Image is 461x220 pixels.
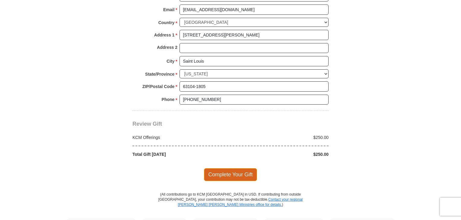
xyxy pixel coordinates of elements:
strong: Phone [162,95,175,104]
strong: State/Province [145,70,174,78]
div: KCM Offerings [129,134,231,140]
div: Total Gift [DATE] [129,151,231,157]
a: Contact your regional [PERSON_NAME] [PERSON_NAME] Ministries office for details. [178,197,303,207]
strong: City [167,57,174,65]
span: Complete Your Gift [204,168,257,181]
p: (All contributions go to KCM [GEOGRAPHIC_DATA] in USD. If contributing from outside [GEOGRAPHIC_D... [158,192,303,218]
div: $250.00 [230,151,332,157]
strong: Country [158,18,175,27]
strong: ZIP/Postal Code [142,82,175,91]
strong: Email [163,5,174,14]
span: Review Gift [132,121,162,127]
div: $250.00 [230,134,332,140]
strong: Address 2 [157,43,177,52]
strong: Address 1 [154,31,175,39]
